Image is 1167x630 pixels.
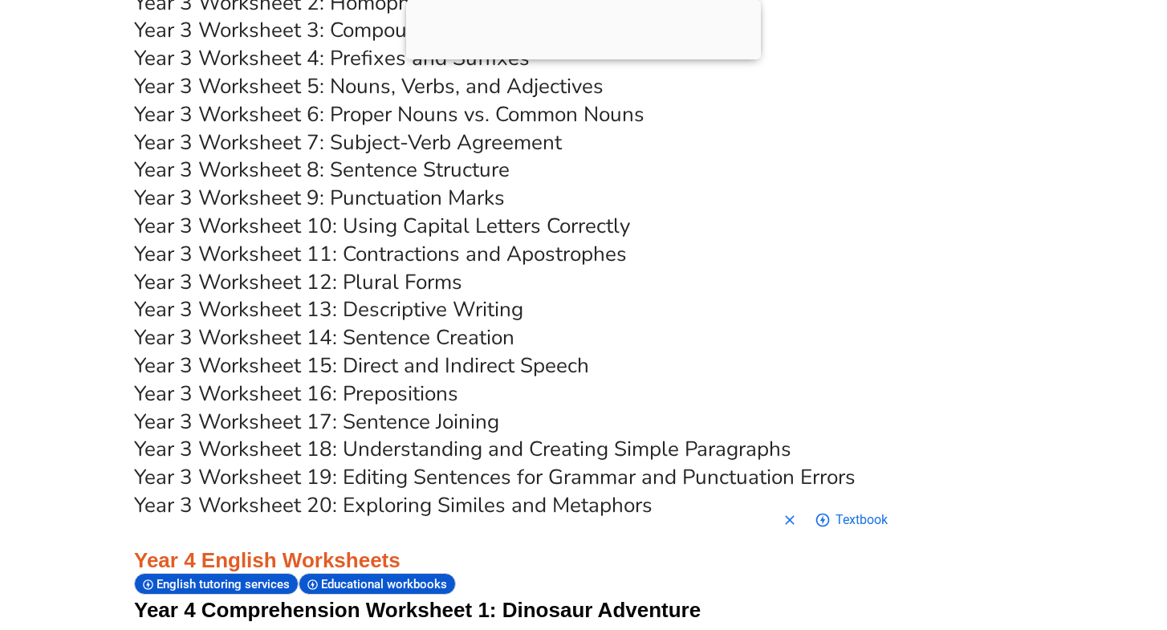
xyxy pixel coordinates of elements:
span: Go to shopping options for Textbook [836,502,888,534]
a: Year 3 Worksheet 20: Exploring Similes and Metaphors [134,491,653,519]
span: Educational workbooks [321,577,452,591]
a: Year 3 Worksheet 12: Plural Forms [134,268,462,296]
span: Year 4 Comprehension Worksheet 1: [134,598,497,622]
a: Year 3 Worksheet 17: Sentence Joining [134,408,499,436]
a: Year 3 Worksheet 7: Subject-Verb Agreement [134,128,562,156]
a: Year 4 Comprehension Worksheet 1: Dinosaur Adventure [134,598,701,622]
a: Year 3 Worksheet 9: Punctuation Marks [134,184,505,212]
iframe: Chat Widget [1087,553,1167,630]
a: Year 3 Worksheet 8: Sentence Structure [134,156,510,184]
a: Year 3 Worksheet 15: Direct and Indirect Speech [134,352,589,380]
a: Year 3 Worksheet 19: Editing Sentences for Grammar and Punctuation Errors [134,463,856,491]
a: Year 3 Worksheet 5: Nouns, Verbs, and Adjectives [134,72,604,100]
div: English tutoring services [134,573,299,595]
a: Year 3 Worksheet 11: Contractions and Apostrophes [134,240,627,268]
a: Year 3 Worksheet 13: Descriptive Writing [134,295,523,323]
span: Dinosaur Adventure [502,598,701,622]
a: Year 3 Worksheet 18: Understanding and Creating Simple Paragraphs [134,435,791,463]
span: English tutoring services [157,577,295,591]
a: Year 3 Worksheet 4: Prefixes and Suffixes [134,44,530,72]
h3: Year 4 English Worksheets [134,520,1033,575]
a: Year 3 Worksheet 16: Prepositions [134,380,458,408]
a: Year 3 Worksheet 14: Sentence Creation [134,323,514,352]
a: Year 3 Worksheet 10: Using Capital Letters Correctly [134,212,630,240]
div: Educational workbooks [299,573,456,595]
svg: Close shopping anchor [782,512,798,528]
a: Year 3 Worksheet 6: Proper Nouns vs. Common Nouns [134,100,644,128]
a: Year 3 Worksheet 3: Compound Words [134,16,499,44]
